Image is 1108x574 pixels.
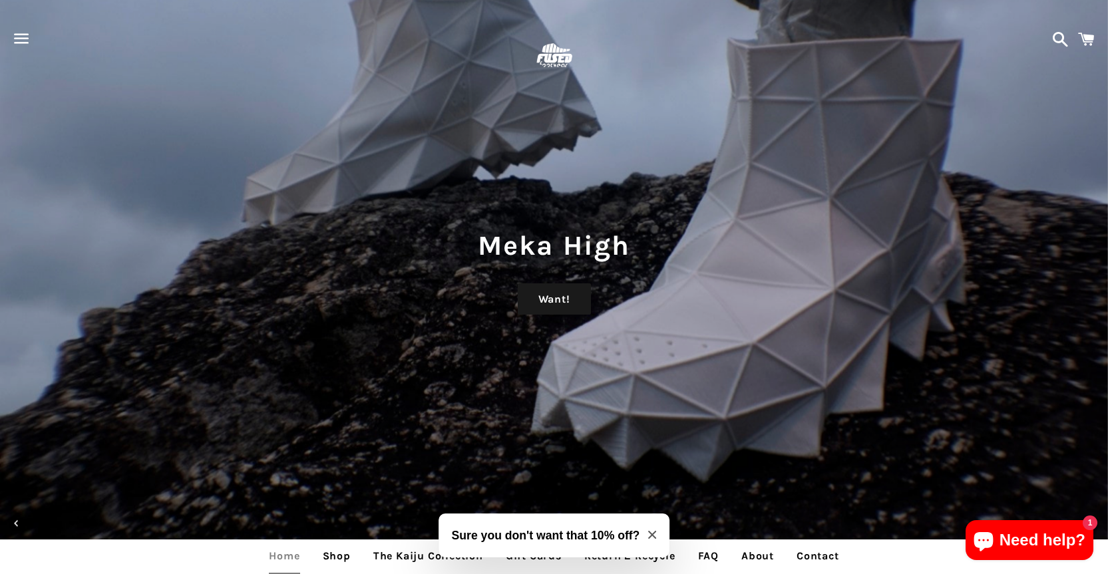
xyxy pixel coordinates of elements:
[787,539,849,573] a: Contact
[313,539,361,573] a: Shop
[532,35,576,78] img: FUSEDfootwear
[363,539,493,573] a: The Kaiju Collection
[962,520,1097,563] inbox-online-store-chat: Shopify online store chat
[259,539,309,573] a: Home
[518,283,591,315] a: Want!
[1077,509,1106,538] button: Next slide
[2,509,31,538] button: Previous slide
[13,226,1095,265] h1: Meka High
[688,539,729,573] a: FAQ
[731,539,784,573] a: About
[570,509,600,538] button: Pause slideshow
